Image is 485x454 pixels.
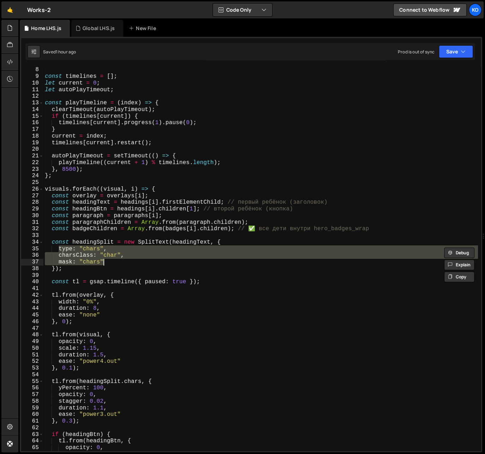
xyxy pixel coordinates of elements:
div: 55 [21,378,43,385]
div: 57 [21,391,43,398]
div: 17 [21,126,43,133]
a: 🤙 [1,1,19,18]
div: 50 [21,345,43,352]
div: 13 [21,100,43,106]
div: Home LHS.js [31,25,61,32]
a: Ko [469,4,481,16]
div: 40 [21,279,43,285]
div: 49 [21,338,43,345]
div: 26 [21,186,43,193]
div: 23 [21,166,43,173]
div: Works-2 [27,6,51,14]
div: 27 [21,193,43,199]
div: 29 [21,206,43,213]
div: Prod is out of sync [398,49,435,55]
div: 61 [21,418,43,425]
div: 30 [21,213,43,219]
div: 1 hour ago [56,49,76,55]
div: 8 [21,66,43,73]
div: 33 [21,232,43,239]
div: 63 [21,431,43,438]
div: 47 [21,325,43,332]
div: 53 [21,365,43,372]
div: 59 [21,405,43,412]
div: 51 [21,352,43,359]
div: 16 [21,120,43,126]
button: Debug [444,248,474,258]
div: 54 [21,372,43,378]
div: 45 [21,312,43,319]
div: 20 [21,146,43,153]
button: Save [439,45,473,58]
div: 52 [21,358,43,365]
div: Saved [43,49,76,55]
button: Code Only [213,4,272,16]
div: 62 [21,425,43,431]
div: 41 [21,285,43,292]
div: 14 [21,106,43,113]
div: 11 [21,87,43,93]
div: 22 [21,159,43,166]
div: New File [129,25,158,32]
div: 43 [21,299,43,305]
div: 44 [21,305,43,312]
div: 19 [21,140,43,146]
div: 65 [21,444,43,451]
div: 64 [21,438,43,444]
div: 28 [21,199,43,206]
div: 34 [21,239,43,246]
div: 60 [21,411,43,418]
div: 58 [21,398,43,405]
div: 56 [21,385,43,391]
div: 15 [21,113,43,120]
div: 35 [21,246,43,252]
div: 46 [21,319,43,325]
div: 24 [21,173,43,179]
div: 9 [21,73,43,80]
div: 18 [21,133,43,140]
button: Explain [444,260,474,270]
div: 10 [21,80,43,87]
button: Copy [444,272,474,282]
div: 37 [21,259,43,266]
a: Connect to Webflow [393,4,467,16]
div: 38 [21,266,43,272]
div: 36 [21,252,43,259]
div: Global LHS.js [83,25,115,32]
div: 25 [21,179,43,186]
div: 32 [21,226,43,232]
div: 31 [21,219,43,226]
div: 42 [21,292,43,299]
div: 48 [21,332,43,338]
div: 39 [21,272,43,279]
div: 12 [21,93,43,100]
div: 21 [21,153,43,159]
